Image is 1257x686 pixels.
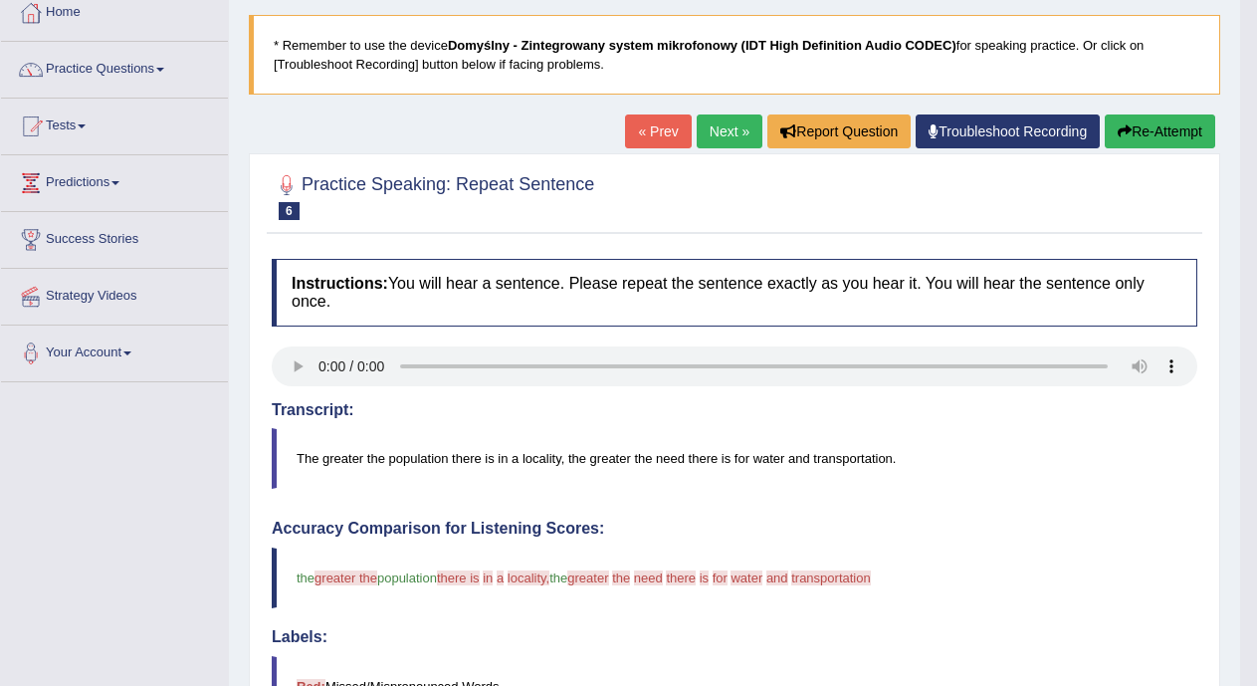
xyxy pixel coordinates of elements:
[731,571,762,585] span: water
[791,571,871,585] span: transportation
[272,401,1197,419] h4: Transcript:
[297,571,314,585] span: the
[1,212,228,262] a: Success Stories
[437,571,480,585] span: there is
[1,99,228,148] a: Tests
[483,571,493,585] span: in
[666,571,696,585] span: there
[249,15,1220,95] blockquote: * Remember to use the device for speaking practice. Or click on [Troubleshoot Recording] button b...
[766,571,788,585] span: and
[272,428,1197,489] blockquote: The greater the population there is in a locality, the greater the need there is for water and tr...
[625,114,691,148] a: « Prev
[634,571,663,585] span: need
[272,628,1197,646] h4: Labels:
[767,114,911,148] button: Report Question
[1,42,228,92] a: Practice Questions
[612,571,630,585] span: the
[272,259,1197,326] h4: You will hear a sentence. Please repeat the sentence exactly as you hear it. You will hear the se...
[1,326,228,375] a: Your Account
[1105,114,1215,148] button: Re-Attempt
[497,571,504,585] span: a
[508,571,549,585] span: locality,
[697,114,762,148] a: Next »
[567,571,608,585] span: greater
[1,155,228,205] a: Predictions
[700,571,709,585] span: is
[448,38,956,53] b: Domyślny - Zintegrowany system mikrofonowy (IDT High Definition Audio CODEC)
[272,520,1197,538] h4: Accuracy Comparison for Listening Scores:
[314,571,377,585] span: greater the
[916,114,1100,148] a: Troubleshoot Recording
[549,571,567,585] span: the
[377,571,437,585] span: population
[1,269,228,319] a: Strategy Videos
[292,275,388,292] b: Instructions:
[279,202,300,220] span: 6
[713,571,728,585] span: for
[272,170,594,220] h2: Practice Speaking: Repeat Sentence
